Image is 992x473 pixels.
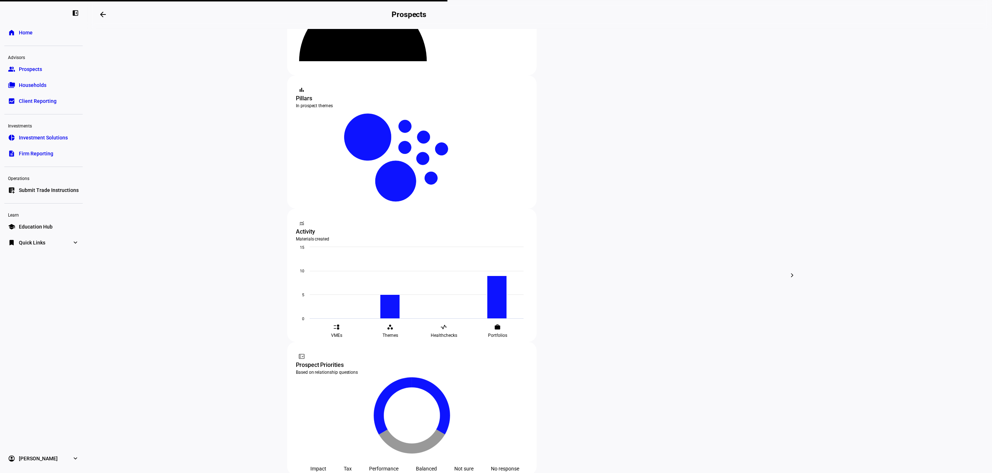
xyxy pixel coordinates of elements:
mat-icon: chevron_right [788,271,797,280]
div: Pillars [296,94,528,103]
span: Firm Reporting [19,150,53,157]
eth-mat-symbol: expand_more [72,455,79,462]
div: Investments [4,120,83,130]
eth-mat-symbol: event_list [333,324,340,330]
eth-mat-symbol: list_alt_add [8,187,15,194]
a: pie_chartInvestment Solutions [4,130,83,145]
div: Prospect Priorities [296,361,528,369]
mat-icon: arrow_backwards [99,10,107,19]
span: VMEs [331,332,342,338]
div: Operations [4,173,83,183]
text: 10 [300,269,304,273]
mat-icon: monitoring [298,219,305,227]
a: descriptionFirm Reporting [4,146,83,161]
a: bid_landscapeClient Reporting [4,94,83,108]
div: Advisors [4,52,83,62]
eth-mat-symbol: description [8,150,15,157]
div: Learn [4,209,83,219]
div: Impact [310,466,326,472]
a: homeHome [4,25,83,40]
eth-mat-symbol: vital_signs [441,324,447,330]
span: Education Hub [19,223,53,230]
eth-mat-symbol: workspaces [387,324,393,330]
div: Materials created [296,236,528,242]
eth-mat-symbol: bookmark [8,239,15,246]
span: [PERSON_NAME] [19,455,58,462]
eth-mat-symbol: expand_more [72,239,79,246]
eth-mat-symbol: left_panel_close [72,9,79,17]
eth-mat-symbol: school [8,223,15,230]
text: 15 [300,245,304,250]
mat-icon: bar_chart [298,86,305,93]
span: Quick Links [19,239,45,246]
eth-mat-symbol: work [494,324,501,330]
h2: Prospects [392,10,426,19]
div: Balanced [416,466,437,472]
div: Activity [296,227,528,236]
eth-mat-symbol: group [8,66,15,73]
eth-mat-symbol: account_circle [8,455,15,462]
text: 5 [302,293,304,297]
eth-mat-symbol: home [8,29,15,36]
span: Themes [383,332,398,338]
div: Tax [344,466,352,472]
span: Home [19,29,33,36]
span: Healthchecks [431,332,457,338]
div: Not sure [454,466,474,472]
div: No response [491,466,519,472]
span: Submit Trade Instructions [19,187,79,194]
div: In prospect themes [296,103,528,109]
eth-mat-symbol: bid_landscape [8,97,15,105]
div: Based on relationship questions [296,369,528,375]
span: Client Reporting [19,97,57,105]
a: groupProspects [4,62,83,76]
span: Portfolios [488,332,507,338]
div: Performance [369,466,398,472]
span: Investment Solutions [19,134,68,141]
span: Prospects [19,66,42,73]
mat-icon: fact_check [298,353,305,360]
eth-mat-symbol: pie_chart [8,134,15,141]
span: Households [19,81,46,89]
eth-mat-symbol: folder_copy [8,81,15,89]
text: 0 [302,317,304,321]
a: folder_copyHouseholds [4,78,83,92]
